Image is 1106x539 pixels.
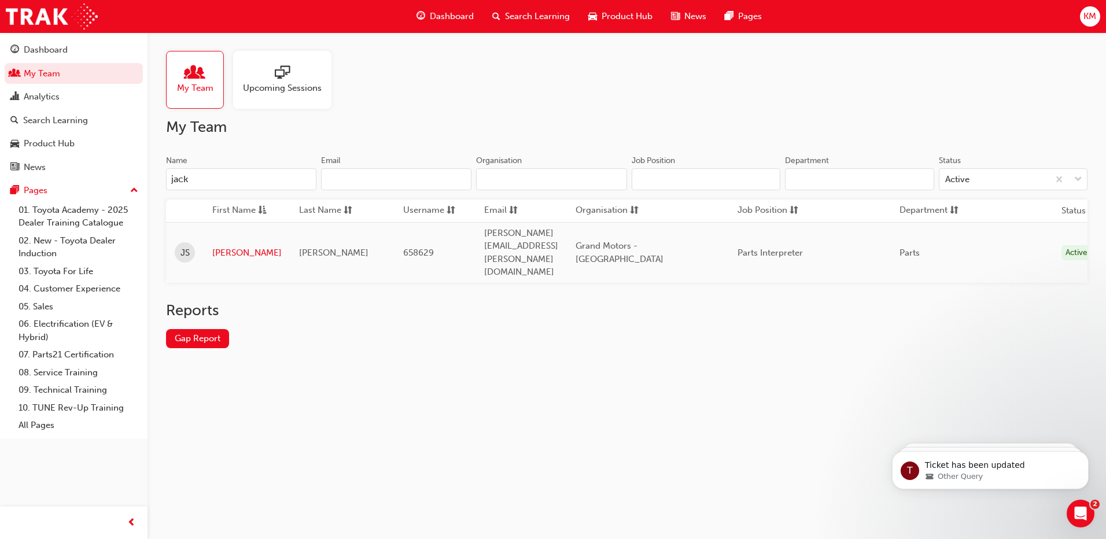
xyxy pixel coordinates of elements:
img: Trak [6,3,98,29]
input: Name [166,168,316,190]
button: Organisationsorting-icon [576,204,639,218]
span: search-icon [10,116,19,126]
span: News [684,10,706,23]
a: [PERSON_NAME] [212,246,282,260]
div: Email [321,155,341,167]
div: Organisation [476,155,522,167]
span: 658629 [403,248,434,258]
span: up-icon [130,183,138,198]
button: First Nameasc-icon [212,204,276,218]
h2: Reports [166,301,1087,320]
div: News [24,161,46,174]
iframe: Intercom live chat [1067,500,1094,527]
a: 08. Service Training [14,364,143,382]
span: My Team [177,82,213,95]
span: Department [899,204,948,218]
span: Upcoming Sessions [243,82,322,95]
span: sorting-icon [790,204,798,218]
span: JS [180,246,190,260]
a: Search Learning [5,110,143,131]
span: pages-icon [10,186,19,196]
a: search-iconSearch Learning [483,5,579,28]
div: Analytics [24,90,60,104]
a: 07. Parts21 Certification [14,346,143,364]
span: Search Learning [505,10,570,23]
a: My Team [5,63,143,84]
a: 04. Customer Experience [14,280,143,298]
span: Email [484,204,507,218]
span: Dashboard [430,10,474,23]
span: sorting-icon [630,204,639,218]
span: Username [403,204,444,218]
span: guage-icon [10,45,19,56]
a: car-iconProduct Hub [579,5,662,28]
a: Product Hub [5,133,143,154]
button: DashboardMy TeamAnalyticsSearch LearningProduct HubNews [5,37,143,180]
span: Grand Motors - [GEOGRAPHIC_DATA] [576,241,663,264]
div: Dashboard [24,43,68,57]
span: Organisation [576,204,628,218]
a: 06. Electrification (EV & Hybrid) [14,315,143,346]
button: Usernamesorting-icon [403,204,467,218]
span: 2 [1090,500,1100,509]
span: KM [1083,10,1096,23]
input: Email [321,168,471,190]
th: Status [1061,204,1086,217]
div: Status [939,155,961,167]
a: All Pages [14,416,143,434]
a: Upcoming Sessions [233,51,341,109]
div: Job Position [632,155,675,167]
div: Product Hub [24,137,75,150]
input: Job Position [632,168,781,190]
button: Pages [5,180,143,201]
span: car-icon [588,9,597,24]
span: sorting-icon [447,204,455,218]
span: Job Position [738,204,787,218]
div: Name [166,155,187,167]
a: 03. Toyota For Life [14,263,143,280]
div: Active [945,173,969,186]
button: Job Positionsorting-icon [738,204,801,218]
span: Product Hub [602,10,652,23]
a: News [5,157,143,178]
span: [PERSON_NAME][EMAIL_ADDRESS][PERSON_NAME][DOMAIN_NAME] [484,228,558,278]
div: Search Learning [23,114,88,127]
span: pages-icon [725,9,733,24]
span: Pages [738,10,762,23]
span: [PERSON_NAME] [299,248,368,258]
input: Department [785,168,934,190]
iframe: Intercom notifications message [875,427,1106,508]
h2: My Team [166,118,1087,136]
button: Last Namesorting-icon [299,204,363,218]
span: guage-icon [416,9,425,24]
button: Emailsorting-icon [484,204,548,218]
span: Last Name [299,204,341,218]
span: search-icon [492,9,500,24]
button: KM [1080,6,1100,27]
span: news-icon [10,163,19,173]
button: Departmentsorting-icon [899,204,963,218]
span: sorting-icon [950,204,958,218]
a: Gap Report [166,329,229,348]
a: 05. Sales [14,298,143,316]
a: My Team [166,51,233,109]
a: 01. Toyota Academy - 2025 Dealer Training Catalogue [14,201,143,232]
span: people-icon [10,69,19,79]
span: Parts Interpreter [738,248,803,258]
a: Dashboard [5,39,143,61]
span: prev-icon [127,516,136,530]
a: news-iconNews [662,5,716,28]
span: news-icon [671,9,680,24]
span: sessionType_ONLINE_URL-icon [275,65,290,82]
span: sorting-icon [509,204,518,218]
a: guage-iconDashboard [407,5,483,28]
div: Department [785,155,829,167]
span: asc-icon [258,204,267,218]
span: Parts [899,248,920,258]
input: Organisation [476,168,626,190]
a: Analytics [5,86,143,108]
